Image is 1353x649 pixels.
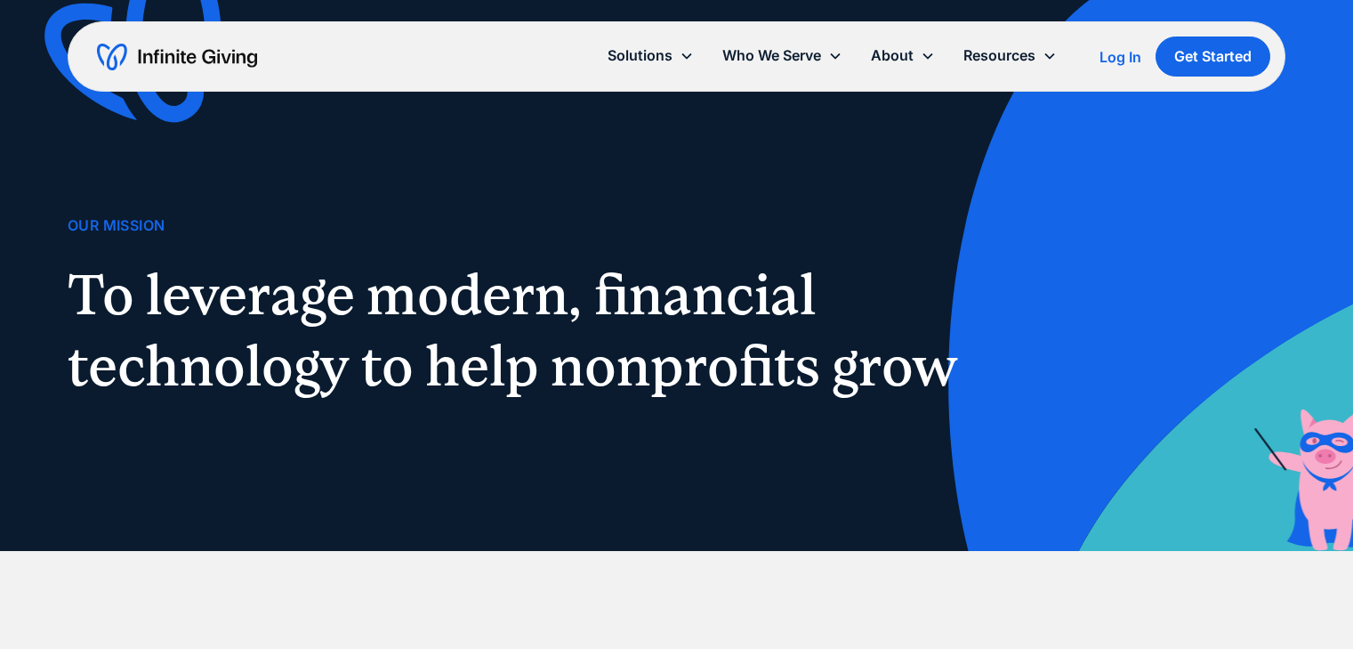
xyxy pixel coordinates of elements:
div: Resources [949,37,1071,75]
div: Who We Serve [708,37,857,75]
div: Solutions [608,44,672,68]
a: Log In [1099,46,1141,68]
div: Log In [1099,50,1141,64]
a: Get Started [1156,37,1270,77]
div: Our Mission [68,214,165,238]
div: Resources [963,44,1035,68]
div: About [857,37,949,75]
h1: To leverage modern, financial technology to help nonprofits grow [68,259,979,402]
a: home [97,43,257,71]
div: About [871,44,914,68]
div: Solutions [593,37,708,75]
div: Who We Serve [722,44,821,68]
